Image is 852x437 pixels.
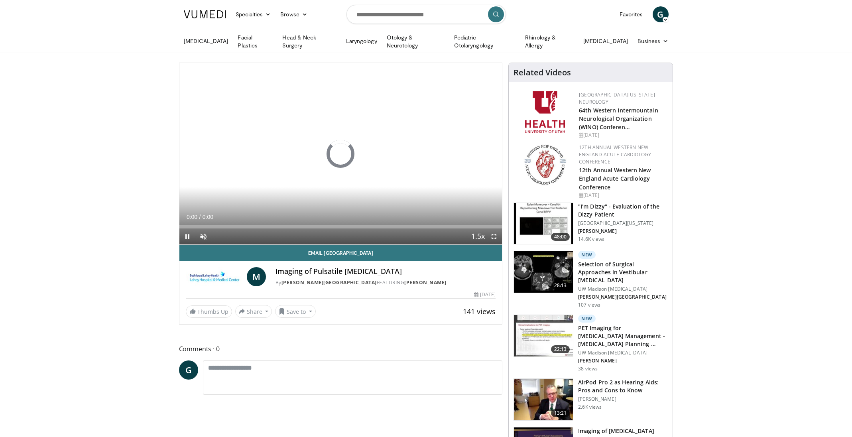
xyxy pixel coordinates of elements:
span: Comments 0 [179,344,503,354]
p: New [578,315,596,323]
a: Pediatric Otolaryngology [449,33,520,49]
a: Rhinology & Allergy [520,33,578,49]
span: / [199,214,201,220]
span: 22:13 [551,345,570,353]
button: Playback Rate [470,228,486,244]
h3: AirPod Pro 2 as Hearing Aids: Pros and Cons to Know [578,378,668,394]
span: 0:00 [203,214,213,220]
img: 0954f259-7907-4053-a817-32a96463ecc8.png.150x105_q85_autocrop_double_scale_upscale_version-0.2.png [523,144,567,186]
a: Otology & Neurotology [382,33,449,49]
video-js: Video Player [179,63,502,245]
a: G [179,360,198,380]
img: Lahey Hospital & Medical Center [186,267,244,286]
span: 28:13 [551,281,570,289]
img: 5373e1fe-18ae-47e7-ad82-0c604b173657.150x105_q85_crop-smart_upscale.jpg [514,203,573,244]
a: 48:00 "I'm Dizzy" - Evaluation of the Dizzy Patient [GEOGRAPHIC_DATA][US_STATE] [PERSON_NAME] 14.... [514,203,668,245]
a: [PERSON_NAME] [404,279,447,286]
div: Progress Bar [179,225,502,228]
h3: PET Imaging for [MEDICAL_DATA] Management - [MEDICAL_DATA] Planning … [578,324,668,348]
a: 13:21 AirPod Pro 2 as Hearing Aids: Pros and Cons to Know [PERSON_NAME] 2.6K views [514,378,668,421]
p: [PERSON_NAME] [578,358,668,364]
div: By FEATURING [275,279,496,286]
img: 95682de8-e5df-4f0b-b2ef-b28e4a24467c.150x105_q85_crop-smart_upscale.jpg [514,251,573,293]
button: Share [235,305,272,318]
p: 14.6K views [578,236,604,242]
button: Unmute [195,228,211,244]
button: Save to [275,305,316,318]
a: 28:13 New Selection of Surgical Approaches in Vestibular [MEDICAL_DATA] UW Madison [MEDICAL_DATA]... [514,251,668,308]
span: 0:00 [187,214,197,220]
a: [MEDICAL_DATA] [179,33,233,49]
span: 48:00 [551,233,570,241]
button: Pause [179,228,195,244]
h3: Selection of Surgical Approaches in Vestibular [MEDICAL_DATA] [578,260,668,284]
a: [PERSON_NAME][GEOGRAPHIC_DATA] [281,279,377,286]
span: 141 views [463,307,496,316]
img: 278948ba-f234-4894-bc6b-031609f237f2.150x105_q85_crop-smart_upscale.jpg [514,315,573,356]
span: 13:21 [551,409,570,417]
a: 12th Annual Western New England Acute Cardiology Conference [579,166,651,191]
p: UW Madison [MEDICAL_DATA] [578,286,668,292]
p: 107 views [578,302,600,308]
p: [GEOGRAPHIC_DATA][US_STATE] [578,220,668,226]
a: M [247,267,266,286]
a: Head & Neck Surgery [277,33,341,49]
a: 12th Annual Western New England Acute Cardiology Conference [579,144,651,165]
p: 38 views [578,366,598,372]
a: Facial Plastics [233,33,277,49]
div: [DATE] [579,192,666,199]
img: f6362829-b0a3-407d-a044-59546adfd345.png.150x105_q85_autocrop_double_scale_upscale_version-0.2.png [525,91,565,133]
input: Search topics, interventions [346,5,506,24]
img: VuMedi Logo [184,10,226,18]
h4: Related Videos [514,68,571,77]
p: [PERSON_NAME] [578,396,668,402]
a: [GEOGRAPHIC_DATA][US_STATE] Neurology [579,91,655,105]
a: Favorites [615,6,648,22]
a: Thumbs Up [186,305,232,318]
p: [PERSON_NAME] [578,228,668,234]
a: G [653,6,669,22]
button: Fullscreen [486,228,502,244]
p: UW Madison [MEDICAL_DATA] [578,350,668,356]
a: Business [633,33,673,49]
a: Email [GEOGRAPHIC_DATA] [179,245,502,261]
a: [MEDICAL_DATA] [578,33,633,49]
a: Browse [275,6,312,22]
a: Specialties [231,6,276,22]
h4: Imaging of Pulsatile [MEDICAL_DATA] [275,267,496,276]
a: 64th Western Intermountain Neurological Organization (WINO) Conferen… [579,106,658,131]
div: [DATE] [579,132,666,139]
p: 2.6K views [578,404,602,410]
img: a78774a7-53a7-4b08-bcf0-1e3aa9dc638f.150x105_q85_crop-smart_upscale.jpg [514,379,573,420]
p: New [578,251,596,259]
div: [DATE] [474,291,496,298]
a: Laryngology [341,33,382,49]
p: [PERSON_NAME][GEOGRAPHIC_DATA] [578,294,668,300]
h3: "I'm Dizzy" - Evaluation of the Dizzy Patient [578,203,668,218]
a: 22:13 New PET Imaging for [MEDICAL_DATA] Management - [MEDICAL_DATA] Planning … UW Madison [MEDIC... [514,315,668,372]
